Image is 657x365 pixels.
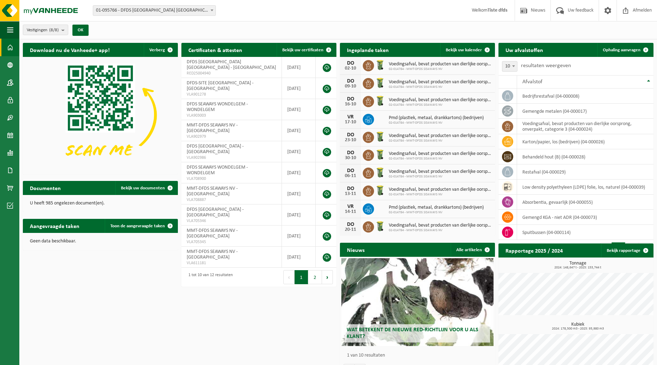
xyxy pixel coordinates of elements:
img: WB-0140-HPE-GN-51 [374,184,386,196]
span: MMT-DFDS SEAWAYS NV - [GEOGRAPHIC_DATA] [187,249,238,260]
div: DO [343,60,358,66]
td: [DATE] [282,57,316,78]
img: WB-0140-HPE-GN-51 [374,59,386,71]
span: 10 [502,61,517,71]
h2: Documenten [23,181,68,195]
a: Toon de aangevraagde taken [105,219,177,233]
img: Download de VHEPlus App [23,57,178,173]
span: VLA705345 [187,239,276,245]
span: DFDS-SITE [GEOGRAPHIC_DATA] - [GEOGRAPHIC_DATA] [187,80,253,91]
span: DFDS [GEOGRAPHIC_DATA] - [GEOGRAPHIC_DATA] [187,144,244,155]
span: DFDS [GEOGRAPHIC_DATA] - [GEOGRAPHIC_DATA] [187,207,244,218]
div: 06-11 [343,174,358,178]
span: Voedingsafval, bevat producten van dierlijke oorsprong, onverpakt, categorie 3 [389,151,491,157]
h2: Uw afvalstoffen [498,43,550,57]
img: WB-0140-HPE-GN-51 [374,167,386,178]
span: 2024: 178,500 m3 - 2025: 93,980 m3 [502,327,653,331]
h2: Rapportage 2025 / 2024 [498,243,570,257]
span: Wat betekent de nieuwe RED-richtlijn voor u als klant? [347,327,478,339]
span: 02-014784 - MMT-DFDS SEAWAYS NV [389,157,491,161]
span: DFDS SEAWAYS WONDELGEM - WONDELGEM [187,165,248,176]
span: 01-095766 - DFDS BELGIUM NV - GENT [93,5,216,16]
div: VR [343,114,358,120]
span: Ophaling aanvragen [603,48,640,52]
div: 14-11 [343,209,358,214]
span: Bekijk uw certificaten [282,48,323,52]
button: 2 [308,270,322,284]
h3: Tonnage [502,261,653,269]
span: DFDS [GEOGRAPHIC_DATA] [GEOGRAPHIC_DATA] - [GEOGRAPHIC_DATA] [187,59,276,70]
td: [DATE] [282,99,316,120]
span: Voedingsafval, bevat producten van dierlijke oorsprong, onverpakt, categorie 3 [389,61,491,67]
td: restafval (04-000029) [517,164,653,180]
span: Voedingsafval, bevat producten van dierlijke oorsprong, onverpakt, categorie 3 [389,97,491,103]
span: 01-095766 - DFDS BELGIUM NV - GENT [93,6,215,15]
span: 10 [502,61,517,72]
td: karton/papier, los (bedrijven) (04-000026) [517,134,653,149]
div: 17-10 [343,120,358,125]
span: MMT-DFDS SEAWAYS NV - [GEOGRAPHIC_DATA] [187,228,238,239]
span: Afvalstof [522,79,542,85]
span: Bekijk uw kalender [446,48,482,52]
td: spuitbussen (04-000114) [517,225,653,240]
div: DO [343,78,358,84]
button: Previous [283,270,295,284]
div: 30-10 [343,156,358,161]
a: Ophaling aanvragen [597,43,653,57]
span: MMT-DFDS SEAWAYS NV - [GEOGRAPHIC_DATA] [187,123,238,133]
span: VLA611181 [187,260,276,266]
h2: Nieuws [340,243,372,256]
div: 1 tot 10 van 12 resultaten [185,269,233,285]
div: DO [343,186,358,191]
div: DO [343,96,358,102]
h2: Download nu de Vanheede+ app! [23,43,117,57]
span: 02-014784 - MMT-DFDS SEAWAYS NV [389,139,491,143]
div: 02-10 [343,66,358,71]
span: Voedingsafval, bevat producten van dierlijke oorsprong, onverpakt, categorie 3 [389,223,491,228]
img: WB-0140-HPE-GN-51 [374,95,386,107]
div: 09-10 [343,84,358,89]
span: Voedingsafval, bevat producten van dierlijke oorsprong, onverpakt, categorie 3 [389,133,491,139]
h3: Kubiek [502,322,653,331]
span: Pmd (plastiek, metaal, drankkartons) (bedrijven) [389,115,484,121]
td: [DATE] [282,120,316,141]
span: VLA902979 [187,134,276,139]
iframe: chat widget [4,350,117,365]
div: 23-10 [343,138,358,143]
a: Bekijk uw kalender [440,43,494,57]
td: gemengd KGA - niet ADR (04-000073) [517,210,653,225]
label: resultaten weergeven [521,63,571,69]
td: absorbentia, gevaarlijk (04-000055) [517,195,653,210]
td: [DATE] [282,162,316,183]
a: Bekijk rapportage [601,243,653,258]
div: VR [343,204,358,209]
span: VLA901278 [187,92,276,97]
span: 02-014784 - MMT-DFDS SEAWAYS NV [389,103,491,107]
td: bedrijfsrestafval (04-000008) [517,89,653,104]
span: VLA902986 [187,155,276,161]
td: gemengde metalen (04-000017) [517,104,653,119]
span: Toon de aangevraagde taken [110,224,165,228]
span: VLA705346 [187,218,276,224]
count: (8/8) [49,28,59,32]
span: 02-014784 - MMT-DFDS SEAWAYS NV [389,85,491,89]
td: [DATE] [282,247,316,268]
span: 02-014784 - MMT-DFDS SEAWAYS NV [389,175,491,179]
p: U heeft 985 ongelezen document(en). [30,201,171,206]
span: Voedingsafval, bevat producten van dierlijke oorsprong, onverpakt, categorie 3 [389,79,491,85]
span: 02-014784 - MMT-DFDS SEAWAYS NV [389,67,491,71]
button: 1 [295,270,308,284]
span: Bekijk uw documenten [121,186,165,190]
span: 02-014784 - MMT-DFDS SEAWAYS NV [389,228,491,233]
div: DO [343,222,358,227]
button: Verberg [144,43,177,57]
button: OK [72,25,89,36]
button: Vestigingen(8/8) [23,25,68,35]
td: voedingsafval, bevat producten van dierlijke oorsprong, onverpakt, categorie 3 (04-000024) [517,119,653,134]
h2: Ingeplande taken [340,43,396,57]
td: [DATE] [282,78,316,99]
a: Bekijk uw documenten [115,181,177,195]
a: Bekijk uw certificaten [277,43,336,57]
span: VLA903003 [187,113,276,118]
span: Voedingsafval, bevat producten van dierlijke oorsprong, onverpakt, categorie 3 [389,187,491,193]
